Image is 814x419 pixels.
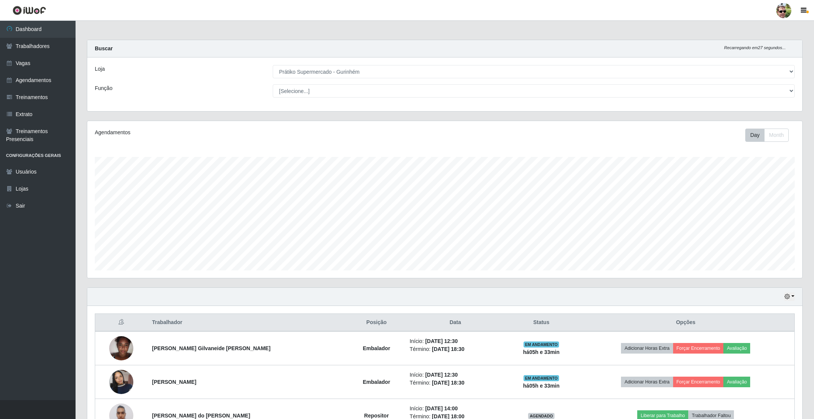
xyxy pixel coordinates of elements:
[409,337,501,345] li: Início:
[363,379,390,385] strong: Embalador
[109,327,133,370] img: 1706900327938.jpeg
[524,375,559,381] span: EM ANDAMENTO
[95,84,113,92] label: Função
[723,377,750,387] button: Avaliação
[724,45,786,50] i: Recarregando em 27 segundos...
[152,413,250,419] strong: [PERSON_NAME] do [PERSON_NAME]
[523,349,560,355] strong: há 05 h e 33 min
[425,372,458,378] time: [DATE] 12:30
[425,338,458,344] time: [DATE] 12:30
[745,129,789,142] div: First group
[409,345,501,353] li: Término:
[577,314,795,332] th: Opções
[673,343,724,354] button: Forçar Encerramento
[109,360,133,403] img: 1749139022756.jpeg
[405,314,505,332] th: Data
[432,346,465,352] time: [DATE] 18:30
[745,129,765,142] button: Day
[12,6,46,15] img: CoreUI Logo
[621,343,673,354] button: Adicionar Horas Extra
[528,413,555,419] span: AGENDADO
[723,343,750,354] button: Avaliação
[148,314,348,332] th: Trabalhador
[152,379,196,385] strong: [PERSON_NAME]
[432,380,465,386] time: [DATE] 18:30
[524,341,559,348] span: EM ANDAMENTO
[745,129,795,142] div: Toolbar with button groups
[673,377,724,387] button: Forçar Encerramento
[95,65,105,73] label: Loja
[95,45,113,51] strong: Buscar
[152,345,271,351] strong: [PERSON_NAME] Gilvaneide [PERSON_NAME]
[523,383,560,389] strong: há 05 h e 33 min
[621,377,673,387] button: Adicionar Horas Extra
[409,371,501,379] li: Início:
[348,314,405,332] th: Posição
[364,413,389,419] strong: Repositor
[363,345,390,351] strong: Embalador
[425,405,458,411] time: [DATE] 14:00
[409,405,501,413] li: Início:
[764,129,789,142] button: Month
[95,129,380,137] div: Agendamentos
[409,379,501,387] li: Término:
[505,314,577,332] th: Status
